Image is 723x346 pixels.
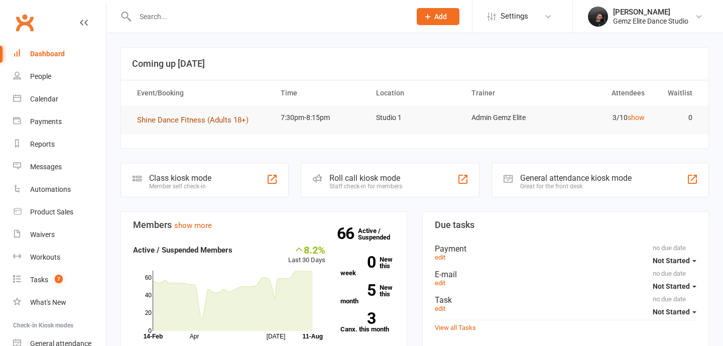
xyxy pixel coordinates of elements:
[137,114,256,126] button: Shine Dance Fitness (Adults 18+)
[149,183,211,190] div: Member self check-in
[329,183,402,190] div: Staff check-in for members
[340,255,376,270] strong: 0
[288,244,325,266] div: Last 30 Days
[30,140,55,148] div: Reports
[13,88,106,110] a: Calendar
[340,284,395,304] a: 5New this month
[30,118,62,126] div: Payments
[653,308,690,316] span: Not Started
[435,254,445,261] a: edit
[435,244,696,254] div: Payment
[30,50,65,58] div: Dashboard
[30,185,71,193] div: Automations
[13,291,106,314] a: What's New
[13,156,106,178] a: Messages
[30,72,51,80] div: People
[12,10,37,35] a: Clubworx
[654,106,701,130] td: 0
[653,257,690,265] span: Not Started
[288,244,325,255] div: 8.2%
[133,246,232,255] strong: Active / Suspended Members
[653,252,696,270] button: Not Started
[137,116,249,125] span: Shine Dance Fitness (Adults 18+)
[13,110,106,133] a: Payments
[558,80,653,106] th: Attendees
[340,312,395,332] a: 3Canx. this month
[132,10,404,24] input: Search...
[30,253,60,261] div: Workouts
[13,269,106,291] a: Tasks 7
[272,106,367,130] td: 7:30pm-8:15pm
[340,283,376,298] strong: 5
[13,133,106,156] a: Reports
[55,275,63,283] span: 7
[340,256,395,276] a: 0New this week
[417,8,459,25] button: Add
[30,163,62,171] div: Messages
[653,282,690,290] span: Not Started
[653,277,696,295] button: Not Started
[13,43,106,65] a: Dashboard
[435,305,445,312] a: edit
[435,279,445,287] a: edit
[272,80,367,106] th: Time
[558,106,653,130] td: 3/10
[435,270,696,279] div: E-mail
[149,173,211,183] div: Class kiosk mode
[329,173,402,183] div: Roll call kiosk mode
[462,80,558,106] th: Trainer
[30,208,73,216] div: Product Sales
[30,276,48,284] div: Tasks
[30,298,66,306] div: What's New
[435,324,476,331] a: View all Tasks
[13,178,106,201] a: Automations
[133,220,395,230] h3: Members
[174,221,212,230] a: show more
[520,183,632,190] div: Great for the front desk
[367,106,462,130] td: Studio 1
[462,106,558,130] td: Admin Gemz Elite
[30,230,55,239] div: Waivers
[588,7,608,27] img: thumb_image1739337055.png
[501,5,528,28] span: Settings
[13,65,106,88] a: People
[434,13,447,21] span: Add
[132,59,697,69] h3: Coming up [DATE]
[337,226,358,241] strong: 66
[654,80,701,106] th: Waitlist
[340,311,376,326] strong: 3
[367,80,462,106] th: Location
[13,246,106,269] a: Workouts
[13,201,106,223] a: Product Sales
[13,223,106,246] a: Waivers
[435,220,696,230] h3: Due tasks
[520,173,632,183] div: General attendance kiosk mode
[613,8,688,17] div: [PERSON_NAME]
[435,295,696,305] div: Task
[628,113,645,122] a: show
[613,17,688,26] div: Gemz Elite Dance Studio
[653,303,696,321] button: Not Started
[30,95,58,103] div: Calendar
[358,220,402,248] a: 66Active / Suspended
[128,80,272,106] th: Event/Booking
